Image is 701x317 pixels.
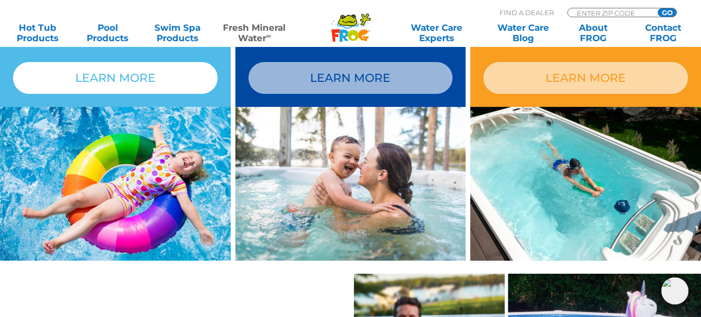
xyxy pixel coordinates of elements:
[470,107,701,261] img: min-water-image-3
[393,22,481,43] a: Water CareExperts
[150,22,205,43] a: Swim SpaProducts
[80,22,135,43] a: PoolProducts
[496,22,551,43] a: Water CareBlog
[266,32,271,40] sup: ∞
[576,8,646,17] input: Zip Code Form
[661,277,688,304] img: openIcon
[483,62,688,94] a: LEARN MORE
[220,22,288,43] a: Fresh MineralWater∞
[10,22,65,43] a: Hot TubProducts
[566,22,621,43] a: AboutFROG
[500,8,554,17] p: Find A Dealer
[248,62,453,94] a: LEARN MORE
[235,107,466,261] img: min-water-img-right
[13,62,218,94] a: LEARN MORE
[658,8,676,17] input: GO
[636,22,691,43] a: ContactFROG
